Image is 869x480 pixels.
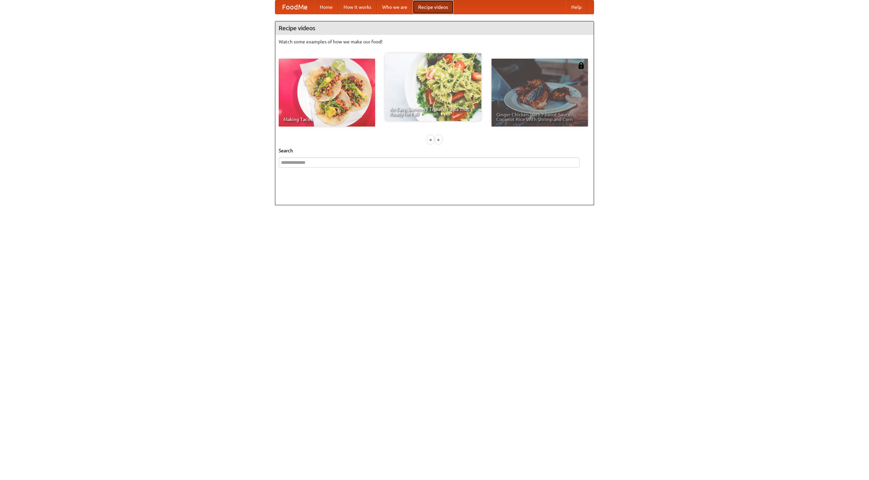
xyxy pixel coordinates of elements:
a: How it works [338,0,377,14]
a: An Easy, Summery Tomato Pasta That's Ready for Fall [385,53,481,121]
a: FoodMe [275,0,314,14]
a: Making Tacos [279,59,375,127]
a: Who we are [377,0,413,14]
a: Recipe videos [413,0,454,14]
div: » [436,135,442,144]
a: Help [566,0,587,14]
a: Home [314,0,338,14]
span: An Easy, Summery Tomato Pasta That's Ready for Fall [390,107,477,116]
img: 483408.png [578,62,585,69]
h5: Search [279,147,590,154]
h4: Recipe videos [275,21,594,35]
div: « [427,135,433,144]
span: Making Tacos [283,117,370,122]
p: Watch some examples of how we make our food! [279,38,590,45]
